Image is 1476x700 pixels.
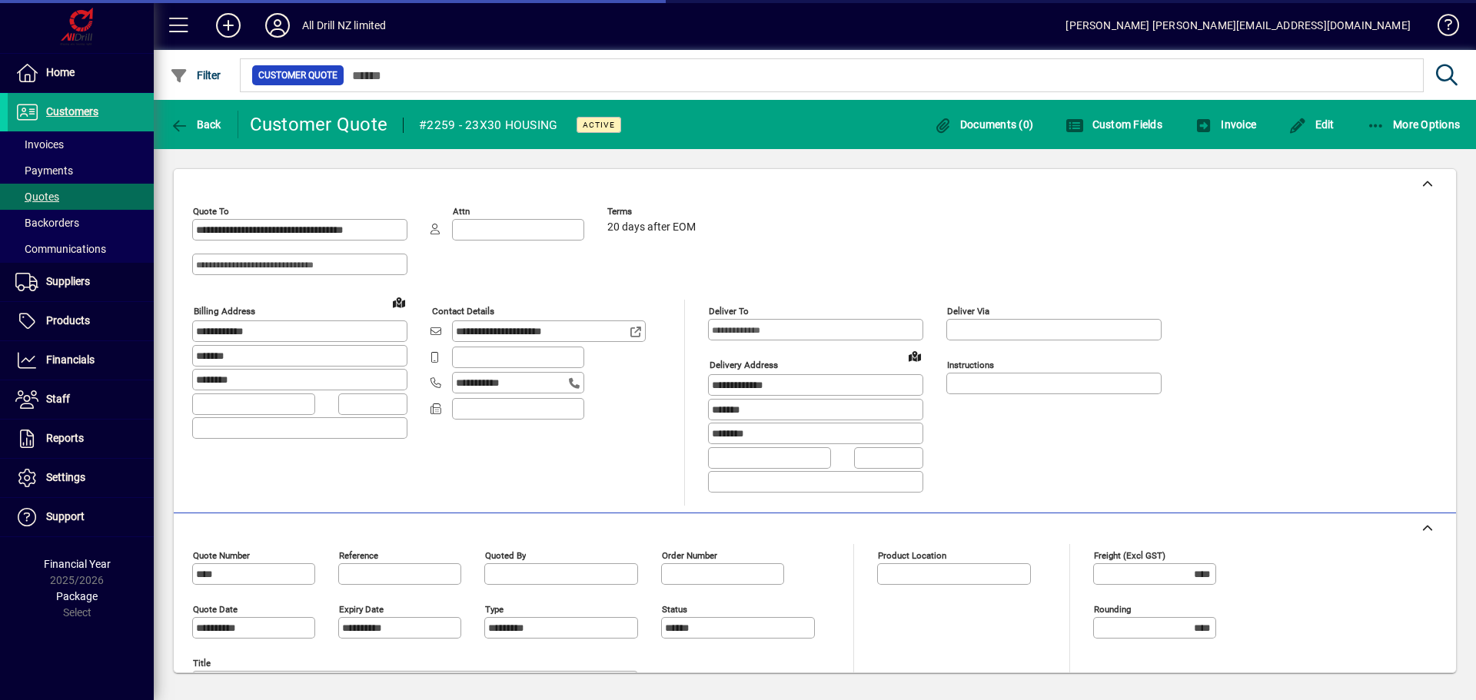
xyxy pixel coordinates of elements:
mat-label: Reference [339,549,378,560]
a: Home [8,54,154,92]
a: Knowledge Base [1426,3,1457,53]
span: Communications [15,243,106,255]
span: Reports [46,432,84,444]
mat-label: Rounding [1094,603,1131,614]
a: View on map [903,343,927,368]
button: Filter [166,61,225,89]
span: Suppliers [46,275,90,287]
mat-label: Type [485,603,504,614]
a: Support [8,498,154,536]
button: Custom Fields [1062,111,1166,138]
span: Invoices [15,138,64,151]
span: Edit [1288,118,1335,131]
mat-label: Order number [662,549,717,560]
app-page-header-button: Back [154,111,238,138]
mat-label: Expiry date [339,603,384,614]
span: Terms [607,207,700,217]
mat-label: Status [662,603,687,614]
div: [PERSON_NAME] [PERSON_NAME][EMAIL_ADDRESS][DOMAIN_NAME] [1065,13,1411,38]
a: Quotes [8,184,154,210]
a: Products [8,302,154,340]
span: Customers [46,105,98,118]
span: Settings [46,471,85,483]
mat-label: Title [193,657,211,668]
span: Financials [46,353,95,366]
a: Invoices [8,131,154,158]
span: Active [583,120,615,130]
span: Back [170,118,221,131]
button: Edit [1285,111,1338,138]
span: 20 days after EOM [607,221,696,234]
span: Customer Quote [258,68,337,83]
mat-label: Instructions [947,360,994,370]
span: Support [46,510,85,523]
span: Home [46,66,75,78]
button: Add [204,12,253,39]
a: Communications [8,236,154,262]
span: Backorders [15,217,79,229]
mat-label: Product location [878,549,946,560]
span: Payments [15,164,73,177]
span: Staff [46,393,70,405]
span: More Options [1367,118,1461,131]
button: Back [166,111,225,138]
button: Documents (0) [929,111,1037,138]
span: Invoice [1195,118,1256,131]
a: Staff [8,380,154,419]
a: Settings [8,459,154,497]
span: Documents (0) [933,118,1033,131]
mat-label: Freight (excl GST) [1094,549,1165,560]
div: #2259 - 23X30 HOUSING [419,113,557,138]
span: Custom Fields [1065,118,1162,131]
a: Financials [8,341,154,380]
mat-label: Quoted by [485,549,526,560]
mat-label: Attn [453,206,470,217]
div: Customer Quote [250,112,388,137]
a: Reports [8,420,154,458]
a: Backorders [8,210,154,236]
a: View on map [387,290,411,314]
mat-label: Deliver via [947,306,989,317]
span: Filter [170,69,221,81]
button: More Options [1363,111,1464,138]
button: Invoice [1191,111,1260,138]
mat-label: Quote date [193,603,238,614]
span: Quotes [15,191,59,203]
mat-label: Quote number [193,549,250,560]
span: Package [56,590,98,602]
span: Financial Year [44,558,111,570]
a: Suppliers [8,263,154,301]
span: Products [46,314,90,327]
div: All Drill NZ limited [302,13,387,38]
a: Payments [8,158,154,184]
button: Profile [253,12,302,39]
mat-label: Quote To [193,206,229,217]
mat-label: Deliver To [709,306,749,317]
